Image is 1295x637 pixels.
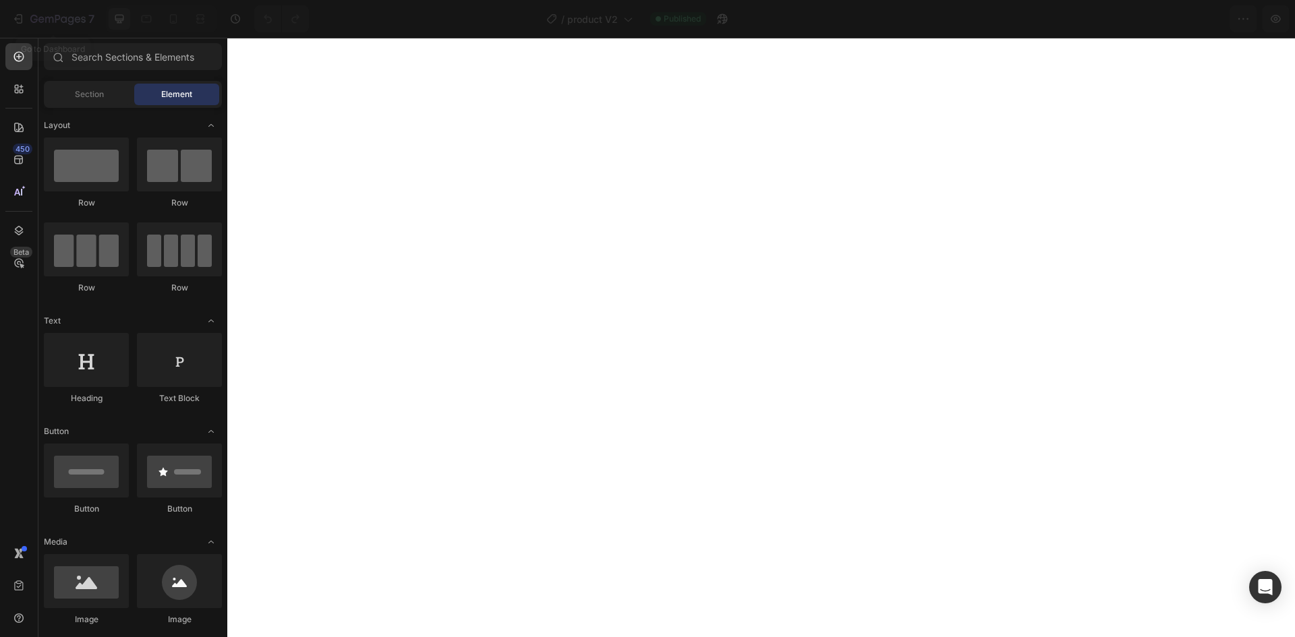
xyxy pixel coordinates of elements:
[1032,12,1120,26] span: 1 product assigned
[44,425,69,437] span: Button
[200,531,222,553] span: Toggle open
[44,282,129,294] div: Row
[44,392,129,404] div: Heading
[5,5,100,32] button: 7
[200,421,222,442] span: Toggle open
[137,282,222,294] div: Row
[664,13,701,25] span: Published
[1167,13,1189,25] span: Save
[10,247,32,257] div: Beta
[1217,12,1250,26] div: Publish
[1205,5,1262,32] button: Publish
[161,88,192,100] span: Element
[44,315,61,327] span: Text
[254,5,309,32] div: Undo/Redo
[200,115,222,136] span: Toggle open
[13,144,32,154] div: 450
[561,12,565,26] span: /
[44,536,67,548] span: Media
[137,392,222,404] div: Text Block
[1020,5,1150,32] button: 1 product assigned
[1249,571,1282,603] div: Open Intercom Messenger
[1155,5,1200,32] button: Save
[44,197,129,209] div: Row
[567,12,618,26] span: product V2
[88,11,94,27] p: 7
[137,503,222,515] div: Button
[44,119,70,131] span: Layout
[44,613,129,626] div: Image
[137,613,222,626] div: Image
[200,310,222,332] span: Toggle open
[44,43,222,70] input: Search Sections & Elements
[44,503,129,515] div: Button
[75,88,104,100] span: Section
[137,197,222,209] div: Row
[227,38,1295,637] iframe: Design area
